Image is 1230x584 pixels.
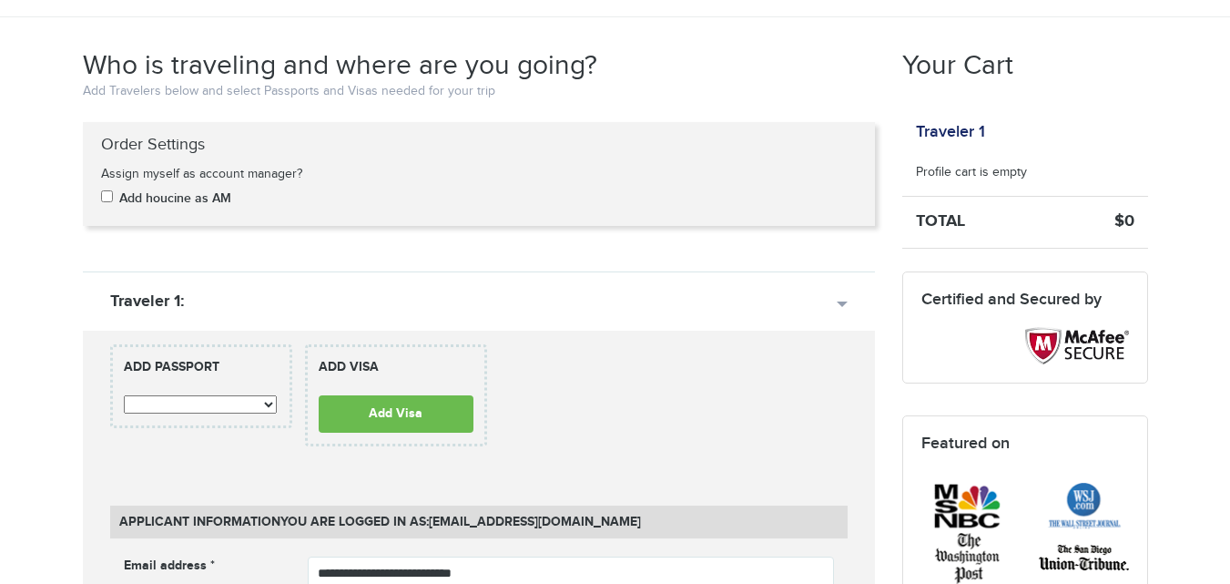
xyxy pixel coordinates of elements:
h5: Total [902,213,1048,231]
img: featured-wsj.png [1039,480,1129,532]
label: Email address * [124,557,215,575]
a: Add Visa [319,395,473,433]
h2: Who is traveling and where are you going? [83,49,597,82]
img: featured-msnbc.png [921,480,1011,532]
h4: Certified and Secured by [921,291,1129,309]
label: Add houcine as AM [119,190,231,208]
strong: Add Passport [124,358,279,391]
img: featured-post.png [921,532,1011,584]
img: Mcaffee [1025,327,1129,364]
p: Add Travelers below and select Passports and Visas needed for your trip [83,82,875,101]
li: Profile cart is empty [902,150,1148,197]
span: You are logged in as: [EMAIL_ADDRESS][DOMAIN_NAME] [280,514,641,529]
h5: Assign myself as account manager? [101,168,335,181]
a: Traveler 1: [83,272,875,331]
img: featured-tribune.png [1039,532,1129,584]
div: Traveler 1 [902,122,999,142]
strong: $0 [1114,211,1134,231]
strong: ADD VISA [319,358,473,391]
h4: Featured on [921,435,1129,453]
h4: Applicant Information [110,506,848,538]
h2: Your Cart [902,49,1013,82]
h4: Order Settings [87,136,870,154]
